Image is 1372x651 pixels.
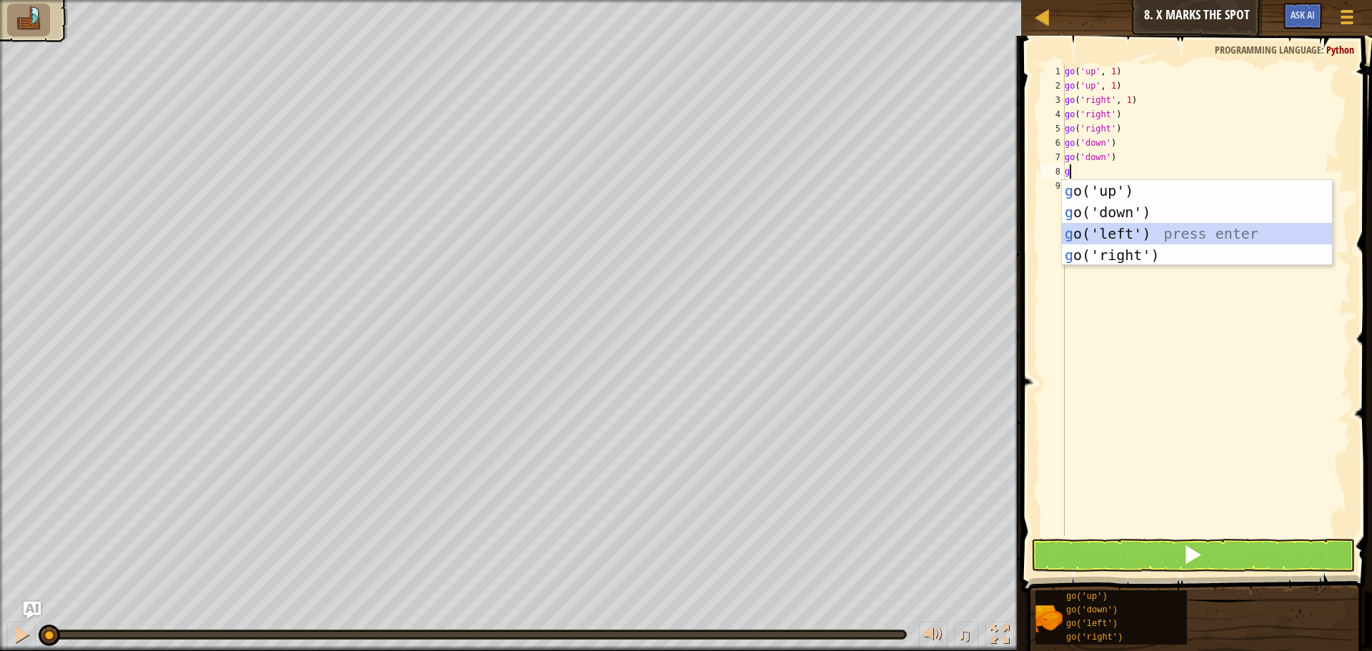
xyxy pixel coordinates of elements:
[1041,164,1065,179] div: 8
[985,622,1014,651] button: Toggle fullscreen
[1041,93,1065,107] div: 3
[7,4,50,36] li: Go to the raft.
[1066,619,1118,629] span: go('left')
[1283,3,1322,29] button: Ask AI
[1041,64,1065,79] div: 1
[1066,632,1123,642] span: go('right')
[1041,136,1065,150] div: 6
[7,622,36,651] button: Ctrl + P: Pause
[1041,107,1065,121] div: 4
[24,602,41,619] button: Ask AI
[958,624,972,645] span: ♫
[1035,605,1063,632] img: portrait.png
[1291,8,1315,21] span: Ask AI
[1326,43,1354,56] span: Python
[1066,605,1118,615] span: go('down')
[1321,43,1326,56] span: :
[1041,79,1065,93] div: 2
[1041,121,1065,136] div: 5
[1041,150,1065,164] div: 7
[1066,592,1108,602] span: go('up')
[1031,539,1355,572] button: Shift+Enter: Run current code.
[1041,179,1065,193] div: 9
[919,622,948,651] button: Adjust volume
[1329,3,1365,36] button: Show game menu
[1215,43,1321,56] span: Programming language
[955,622,979,651] button: ♫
